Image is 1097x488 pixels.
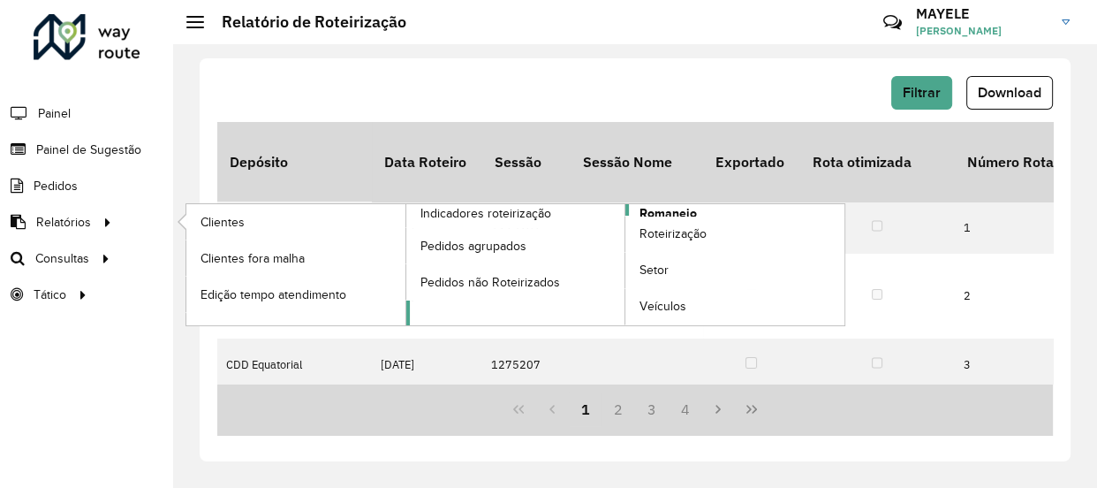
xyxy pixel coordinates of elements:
td: 3 [955,339,1087,390]
span: Relatórios [36,213,91,232]
span: Painel [38,104,71,123]
span: Pedidos não Roteirizados [420,273,560,292]
button: Next Page [701,393,735,426]
th: Data Roteiro [372,122,482,202]
th: Exportado [703,122,800,202]
button: 2 [601,393,635,426]
a: Contato Rápido [874,4,912,42]
td: 1275207 [482,202,571,253]
th: Depósito [217,122,372,202]
span: Tático [34,286,66,304]
td: 1275207 [482,339,571,390]
span: Clientes [200,213,245,232]
span: Indicadores roteirização [420,204,551,223]
th: Sessão Nome [571,122,703,202]
td: [DATE] [372,339,482,390]
span: Filtrar [903,85,941,100]
span: Veículos [639,297,686,316]
span: Consultas [35,249,89,268]
span: Romaneio [639,204,697,223]
span: Download [978,85,1041,100]
a: Romaneio [406,204,845,325]
a: Indicadores roteirização [186,204,625,325]
span: Pedidos agrupados [420,237,526,255]
button: Last Page [735,393,768,426]
td: CDD Equatorial [217,339,372,390]
a: Pedidos não Roteirizados [406,264,625,300]
a: Pedidos agrupados [406,228,625,263]
span: Roteirização [639,225,707,243]
button: 1 [569,393,602,426]
a: Clientes fora malha [186,240,405,276]
a: Veículos [625,289,844,324]
a: Setor [625,253,844,288]
button: 3 [635,393,669,426]
button: Download [966,76,1053,110]
span: Clientes fora malha [200,249,305,268]
h2: Relatório de Roteirização [204,12,406,32]
h3: MAYELE [916,5,1048,22]
span: [PERSON_NAME] [916,23,1048,39]
td: 2 [955,254,1087,339]
a: Roteirização [625,217,844,252]
td: CDD Equatorial [217,202,372,253]
button: Filtrar [891,76,952,110]
th: Sessão [482,122,571,202]
td: 1 [955,202,1087,253]
th: Rota otimizada [800,122,955,202]
th: Número Rota [955,122,1087,202]
span: Setor [639,261,669,279]
span: Pedidos [34,177,78,195]
a: Clientes [186,204,405,240]
span: Edição tempo atendimento [200,286,346,304]
td: [DATE] [372,202,482,253]
span: Painel de Sugestão [36,141,141,159]
a: Edição tempo atendimento [186,277,405,312]
button: 4 [669,393,702,426]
